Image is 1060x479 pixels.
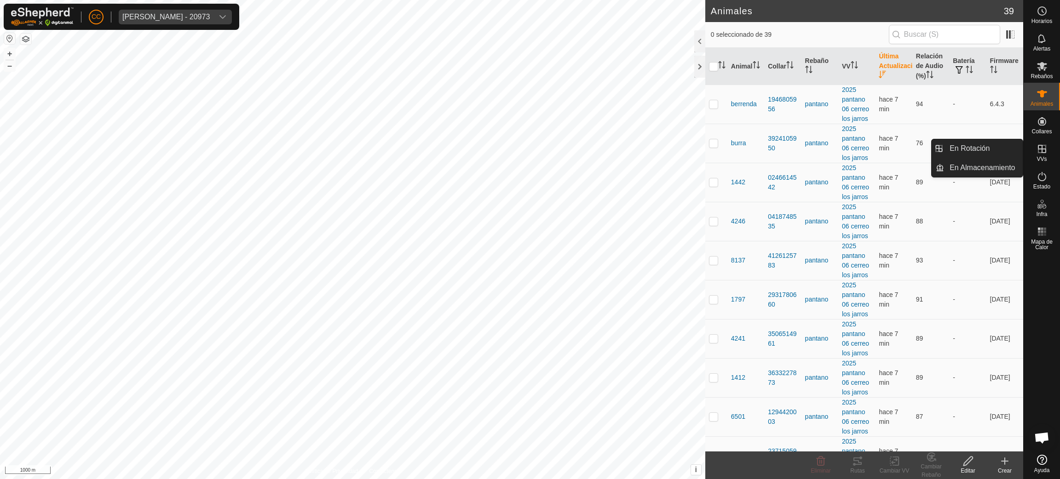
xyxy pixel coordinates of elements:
[879,369,898,386] span: 13 oct 2025, 16:05
[986,467,1023,475] div: Crear
[842,164,869,200] a: 2025 pantano 06 cerreo los jarros
[1031,101,1053,107] span: Animales
[768,446,797,466] div: 2371505958
[950,162,1015,173] span: En Almacenamiento
[20,34,31,45] button: Capas del Mapa
[768,134,797,153] div: 3924105950
[842,281,869,318] a: 2025 pantano 06 cerreo los jarros
[932,139,1023,158] li: En Rotación
[949,358,986,397] td: -
[805,67,812,74] p-sorticon: Activar para ordenar
[731,334,745,343] span: 4241
[986,436,1023,475] td: [DATE]
[990,67,997,74] p-sorticon: Activar para ordenar
[949,124,986,163] td: -
[731,295,745,304] span: 1797
[949,163,986,202] td: -
[92,12,101,22] span: CC
[691,465,701,475] button: i
[926,72,933,80] p-sorticon: Activar para ordenar
[1031,129,1052,134] span: Collares
[1033,184,1050,189] span: Estado
[842,438,869,474] a: 2025 pantano 06 cerreo los jarros
[764,48,801,85] th: Collar
[753,63,760,70] p-sorticon: Activar para ordenar
[986,48,1023,85] th: Firmware
[879,135,898,152] span: 13 oct 2025, 16:05
[731,99,757,109] span: berrenda
[731,138,746,148] span: burra
[1034,468,1050,473] span: Ayuda
[949,85,986,124] td: -
[879,291,898,308] span: 13 oct 2025, 16:05
[1033,46,1050,51] span: Alertas
[916,257,923,264] span: 93
[805,138,835,148] div: pantano
[1026,239,1058,250] span: Mapa de Calor
[916,217,923,225] span: 88
[986,241,1023,280] td: [DATE]
[805,373,835,382] div: pantano
[912,48,949,85] th: Relación de Audio (%)
[950,467,986,475] div: Editar
[916,335,923,342] span: 89
[731,412,745,422] span: 6501
[213,10,232,24] div: dropdown trigger
[4,60,15,71] button: –
[949,202,986,241] td: -
[916,100,923,108] span: 94
[731,373,745,382] span: 1412
[119,10,213,24] span: Rafael Ovispo Rodriguez - 20973
[916,139,923,147] span: 76
[1004,4,1014,18] span: 39
[786,63,794,70] p-sorticon: Activar para ordenar
[949,319,986,358] td: -
[768,368,797,388] div: 3633227873
[944,159,1023,177] a: En Almacenamiento
[731,451,745,461] span: 4320
[875,48,912,85] th: Última Actualización
[811,468,830,474] span: Eliminar
[122,13,210,21] div: [PERSON_NAME] - 20973
[718,63,726,70] p-sorticon: Activar para ordenar
[876,467,913,475] div: Cambiar VV
[768,290,797,309] div: 2931780660
[879,96,898,113] span: 13 oct 2025, 16:05
[986,319,1023,358] td: [DATE]
[305,467,358,475] a: Política de Privacidad
[842,125,869,161] a: 2025 pantano 06 cerreo los jarros
[805,295,835,304] div: pantano
[949,280,986,319] td: -
[768,251,797,270] div: 4126125783
[879,72,886,80] p-sorticon: Activar para ordenar
[916,413,923,420] span: 87
[1028,424,1056,451] div: Chat abierto
[986,124,1023,163] td: [DATE]
[711,6,1004,17] h2: Animales
[879,174,898,191] span: 13 oct 2025, 16:05
[768,329,797,348] div: 3506514961
[944,139,1023,158] a: En Rotación
[879,252,898,269] span: 13 oct 2025, 16:05
[768,95,797,114] div: 1946805956
[949,241,986,280] td: -
[4,48,15,59] button: +
[879,447,898,464] span: 13 oct 2025, 16:05
[966,67,973,74] p-sorticon: Activar para ordenar
[913,462,950,479] div: Cambiar Rebaño
[805,99,835,109] div: pantano
[932,159,1023,177] li: En Almacenamiento
[838,48,875,85] th: VV
[731,177,745,187] span: 1442
[851,63,858,70] p-sorticon: Activar para ordenar
[986,202,1023,241] td: [DATE]
[1036,211,1047,217] span: Infra
[1037,156,1047,162] span: VVs
[711,30,889,40] span: 0 seleccionado de 39
[839,467,876,475] div: Rutas
[949,397,986,436] td: -
[1024,451,1060,477] a: Ayuda
[949,436,986,475] td: -
[805,412,835,422] div: pantano
[842,203,869,239] a: 2025 pantano 06 cerreo los jarros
